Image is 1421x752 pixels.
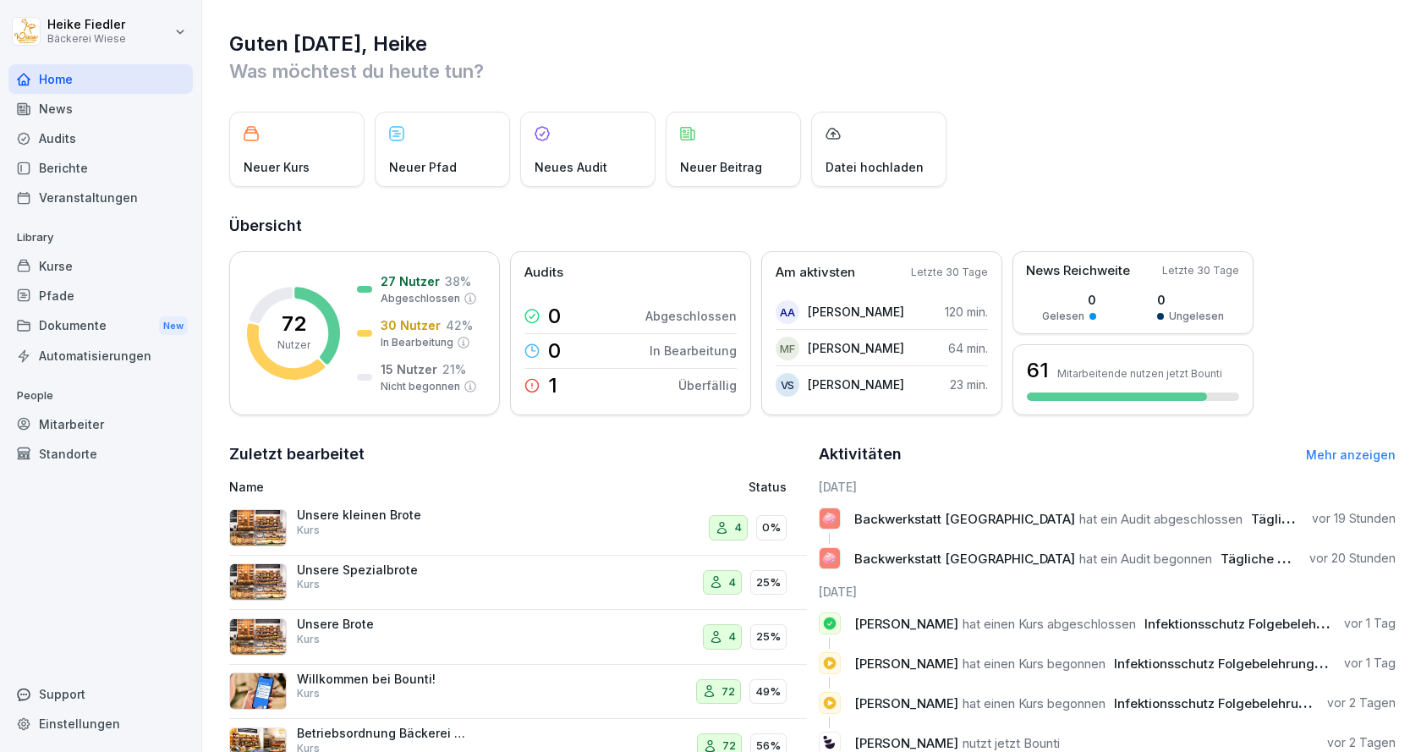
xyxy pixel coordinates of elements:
p: Unsere Spezialbrote [297,563,466,578]
a: Mitarbeiter [8,409,193,439]
a: Veranstaltungen [8,183,193,212]
span: nutzt jetzt Bounti [963,735,1060,751]
img: xh3bnih80d1pxcetv9zsuevg.png [229,672,287,710]
span: [PERSON_NAME] [854,695,958,711]
div: New [159,316,188,336]
img: ld7l3n8yhwsm9s97v7r6kg9c.png [229,618,287,656]
a: Automatisierungen [8,341,193,371]
span: Backwerkstatt [GEOGRAPHIC_DATA] [854,511,1075,527]
p: Unsere Brote [297,617,466,632]
p: Neues Audit [535,158,607,176]
p: 0 [1042,291,1096,309]
p: 🧼 [821,546,837,570]
div: MF [776,337,799,360]
a: Unsere BroteKurs425% [229,610,807,665]
p: 72 [721,683,735,700]
p: Abgeschlossen [381,291,460,306]
div: Standorte [8,439,193,469]
div: Support [8,679,193,709]
h2: Übersicht [229,214,1396,238]
p: Library [8,224,193,251]
p: 25% [756,628,781,645]
a: Unsere SpezialbroteKurs425% [229,556,807,611]
p: In Bearbeitung [650,342,737,360]
p: 4 [728,574,736,591]
span: [PERSON_NAME] [854,735,958,751]
a: Kurse [8,251,193,281]
div: AA [776,300,799,324]
p: Kurs [297,686,320,701]
p: 1 [548,376,557,396]
p: Audits [524,263,563,283]
p: [PERSON_NAME] [808,376,904,393]
p: 21 % [442,360,466,378]
p: 0 [548,306,561,327]
img: ld7l3n8yhwsm9s97v7r6kg9c.png [229,563,287,601]
span: hat einen Kurs begonnen [963,695,1106,711]
a: News [8,94,193,124]
p: Neuer Pfad [389,158,457,176]
p: 38 % [445,272,471,290]
span: hat einen Kurs abgeschlossen [963,616,1136,632]
p: 23 min. [950,376,988,393]
p: 0% [762,519,781,536]
p: 49% [755,683,781,700]
a: Unsere kleinen BroteKurs40% [229,501,807,556]
h1: Guten [DATE], Heike [229,30,1396,58]
p: Willkommen bei Bounti! [297,672,466,687]
p: Neuer Beitrag [680,158,762,176]
div: Dokumente [8,310,193,342]
p: vor 20 Stunden [1309,550,1396,567]
a: Mehr anzeigen [1306,447,1396,462]
p: Heike Fiedler [47,18,126,32]
p: 25% [756,574,781,591]
span: Infektionsschutz Folgebelehrung (nach §43 IfSG) [1114,695,1414,711]
p: Kurs [297,523,320,538]
span: hat ein Audit abgeschlossen [1079,511,1243,527]
p: 0 [1157,291,1224,309]
p: 🧼 [821,507,837,530]
p: Überfällig [678,376,737,394]
p: Unsere kleinen Brote [297,508,466,523]
p: Neuer Kurs [244,158,310,176]
a: Willkommen bei Bounti!Kurs7249% [229,665,807,720]
a: Home [8,64,193,94]
p: 120 min. [945,303,988,321]
p: Letzte 30 Tage [1162,263,1239,278]
span: hat einen Kurs begonnen [963,656,1106,672]
p: Ungelesen [1169,309,1224,324]
a: Audits [8,124,193,153]
p: Datei hochladen [826,158,924,176]
a: Pfade [8,281,193,310]
a: DokumenteNew [8,310,193,342]
p: 15 Nutzer [381,360,437,378]
h3: 61 [1027,356,1049,385]
p: In Bearbeitung [381,335,453,350]
p: Gelesen [1042,309,1084,324]
p: vor 19 Stunden [1312,510,1396,527]
p: Am aktivsten [776,263,855,283]
p: Status [749,478,787,496]
div: Einstellungen [8,709,193,738]
p: 0 [548,341,561,361]
p: vor 1 Tag [1344,655,1396,672]
span: hat ein Audit begonnen [1079,551,1212,567]
p: 4 [734,519,742,536]
a: Berichte [8,153,193,183]
h2: Aktivitäten [819,442,902,466]
p: Kurs [297,577,320,592]
p: Bäckerei Wiese [47,33,126,45]
p: vor 2 Tagen [1327,734,1396,751]
h6: [DATE] [819,478,1396,496]
p: [PERSON_NAME] [808,339,904,357]
p: 4 [728,628,736,645]
p: 42 % [446,316,473,334]
p: Nutzer [277,338,310,353]
p: Mitarbeitende nutzen jetzt Bounti [1057,367,1222,380]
